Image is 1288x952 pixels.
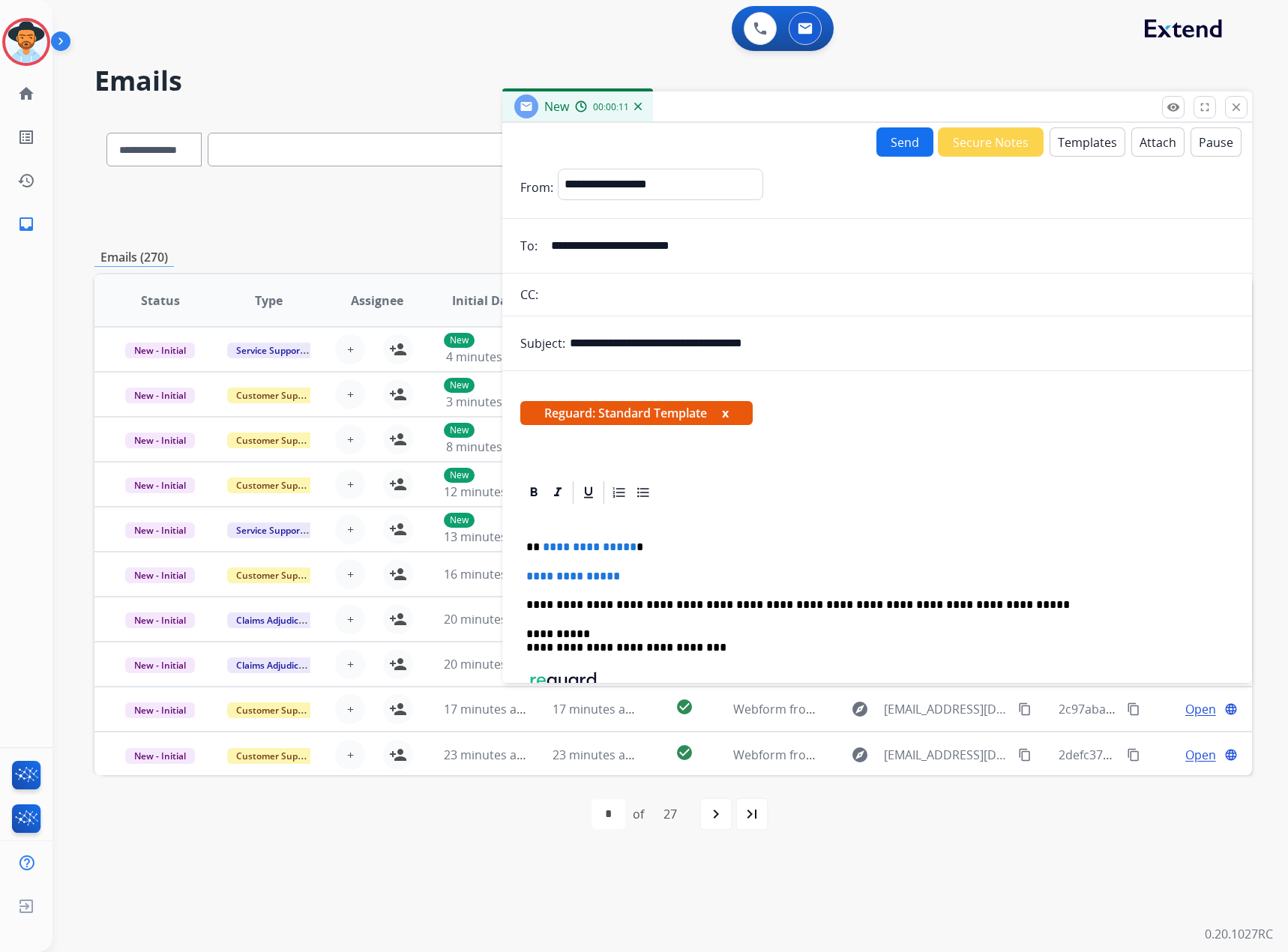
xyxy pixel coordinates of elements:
span: Claims Adjudication [227,657,330,673]
span: Type [255,292,283,310]
span: 8 minutes ago [446,439,526,455]
button: Send [876,127,933,157]
mat-icon: person_add [389,475,407,493]
span: 13 minutes ago [444,528,531,545]
button: Templates [1050,127,1125,157]
span: Claims Adjudication [227,612,330,628]
mat-icon: person_add [389,700,407,718]
span: New - Initial [125,748,195,764]
span: 23 minutes ago [553,747,640,763]
p: New [444,513,475,528]
span: 17 minutes ago [553,701,640,717]
button: + [335,740,365,770]
span: 00:00:11 [593,101,629,113]
mat-icon: content_copy [1018,702,1032,716]
span: New - Initial [125,612,195,628]
button: + [335,559,365,589]
button: Attach [1131,127,1185,157]
mat-icon: person_add [389,746,407,764]
h2: Emails [94,66,1252,96]
div: Underline [577,481,600,504]
mat-icon: explore [851,700,869,718]
div: 27 [651,799,689,829]
span: Customer Support [227,477,325,493]
mat-icon: home [17,85,35,103]
button: Pause [1191,127,1242,157]
button: + [335,379,365,409]
span: + [347,746,354,764]
mat-icon: fullscreen [1198,100,1212,114]
span: Open [1185,746,1216,764]
span: 17 minutes ago [444,701,531,717]
mat-icon: person_add [389,610,407,628]
button: + [335,334,365,364]
mat-icon: language [1224,702,1238,716]
span: 23 minutes ago [444,747,531,763]
mat-icon: explore [851,746,869,764]
span: Assignee [351,292,403,310]
mat-icon: close [1230,100,1243,114]
p: Subject: [520,334,565,352]
span: + [347,700,354,718]
mat-icon: history [17,172,35,190]
span: + [347,565,354,583]
span: + [347,430,354,448]
span: New - Initial [125,388,195,403]
button: + [335,469,365,499]
span: Service Support [227,522,313,538]
span: New - Initial [125,343,195,358]
p: New [444,378,475,393]
span: Customer Support [227,748,325,764]
span: Customer Support [227,702,325,718]
mat-icon: language [1224,748,1238,762]
mat-icon: person_add [389,655,407,673]
span: New - Initial [125,433,195,448]
span: + [347,655,354,673]
span: 16 minutes ago [444,566,531,582]
span: Open [1185,700,1216,718]
span: + [347,475,354,493]
mat-icon: content_copy [1127,748,1140,762]
span: Customer Support [227,433,325,448]
span: Reguard: Standard Template [520,401,753,425]
span: Initial Date [452,292,520,310]
span: Customer Support [227,567,325,583]
p: To: [520,237,538,255]
mat-icon: person_add [389,565,407,583]
mat-icon: check_circle [675,744,693,762]
p: New [444,468,475,483]
span: Service Support [227,343,313,358]
mat-icon: navigate_next [707,805,725,823]
p: 0.20.1027RC [1205,925,1273,943]
span: 20 minutes ago [444,656,531,672]
span: New - Initial [125,477,195,493]
mat-icon: last_page [743,805,761,823]
span: 12 minutes ago [444,483,531,500]
span: [EMAIL_ADDRESS][DOMAIN_NAME] [884,700,1011,718]
img: avatar [5,21,47,63]
span: 3 minutes ago [446,394,526,410]
span: Status [141,292,180,310]
mat-icon: inbox [17,215,35,233]
span: + [347,340,354,358]
mat-icon: content_copy [1018,748,1032,762]
button: + [335,424,365,454]
mat-icon: content_copy [1127,702,1140,716]
div: Bullet List [632,481,654,504]
span: 20 minutes ago [444,611,531,627]
mat-icon: check_circle [675,698,693,716]
span: 2defc376-fa94-4978-9e17-104205640563 [1059,747,1284,763]
mat-icon: person_add [389,385,407,403]
button: + [335,514,365,544]
span: New - Initial [125,657,195,673]
span: New - Initial [125,702,195,718]
mat-icon: person_add [389,430,407,448]
span: New - Initial [125,567,195,583]
mat-icon: person_add [389,520,407,538]
mat-icon: list_alt [17,128,35,146]
span: New [544,98,569,115]
p: Emails (270) [94,248,174,267]
button: x [722,404,729,422]
p: New [444,333,475,348]
p: CC: [520,286,538,304]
